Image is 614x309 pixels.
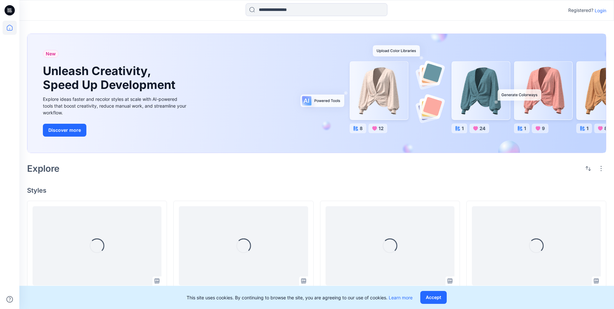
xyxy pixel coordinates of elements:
p: This site uses cookies. By continuing to browse the site, you are agreeing to our use of cookies. [187,294,413,301]
span: New [46,50,56,58]
p: Login [595,7,606,14]
button: Accept [420,291,447,304]
a: Discover more [43,124,188,137]
div: Explore ideas faster and recolor styles at scale with AI-powered tools that boost creativity, red... [43,96,188,116]
h4: Styles [27,187,606,194]
button: Discover more [43,124,86,137]
p: Registered? [568,6,593,14]
h2: Explore [27,163,60,174]
h1: Unleash Creativity, Speed Up Development [43,64,178,92]
a: Learn more [389,295,413,300]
